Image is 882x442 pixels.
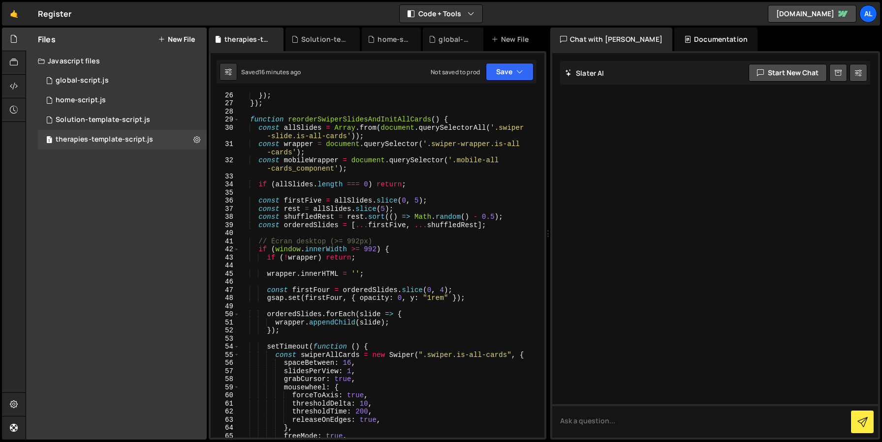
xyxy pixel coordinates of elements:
div: 65 [211,432,240,441]
div: 42 [211,245,240,254]
div: therapies-template-script.js [56,135,153,144]
button: New File [158,35,195,43]
div: 61 [211,400,240,408]
div: global-script.js [439,34,472,44]
div: 34 [211,180,240,189]
div: Chat with [PERSON_NAME] [550,28,672,51]
span: 1 [46,137,52,145]
button: Save [486,63,534,81]
div: 16 minutes ago [259,68,301,76]
div: 52 [211,326,240,335]
div: 16219/44121.js [38,110,207,130]
div: 40 [211,229,240,237]
div: 31 [211,140,240,156]
div: Solution-template-script.js [301,34,348,44]
div: 60 [211,391,240,400]
div: Register [38,8,71,20]
div: Saved [241,68,301,76]
div: 16219/43700.js [38,90,207,110]
div: 41 [211,237,240,246]
div: 57 [211,367,240,376]
div: 35 [211,189,240,197]
div: 26 [211,91,240,100]
a: Al [859,5,877,23]
div: 54 [211,343,240,351]
button: Code + Tools [400,5,482,23]
div: 51 [211,319,240,327]
div: global-script.js [56,76,109,85]
div: 46 [211,278,240,286]
div: 47 [211,286,240,295]
div: home-script.js [378,34,409,44]
div: 27 [211,99,240,108]
div: 16219/46881.js [38,130,207,149]
div: 33 [211,173,240,181]
div: 38 [211,213,240,221]
div: 45 [211,270,240,278]
div: 29 [211,116,240,124]
div: 36 [211,197,240,205]
div: 59 [211,383,240,392]
div: Javascript files [26,51,207,71]
div: Documentation [674,28,757,51]
h2: Slater AI [565,68,604,78]
div: 16219/43678.js [38,71,207,90]
button: Start new chat [749,64,827,82]
div: 62 [211,408,240,416]
div: 30 [211,124,240,140]
div: 43 [211,254,240,262]
a: 🤙 [2,2,26,26]
div: 64 [211,424,240,432]
div: 49 [211,302,240,311]
div: therapies-template-script.js [224,34,271,44]
div: 63 [211,416,240,424]
div: 32 [211,156,240,173]
div: 56 [211,359,240,367]
div: 53 [211,335,240,343]
div: 48 [211,294,240,302]
div: New File [491,34,533,44]
div: Not saved to prod [431,68,480,76]
a: [DOMAIN_NAME] [768,5,856,23]
div: 44 [211,262,240,270]
div: 55 [211,351,240,359]
div: home-script.js [56,96,106,105]
div: Solution-template-script.js [56,116,150,124]
div: 37 [211,205,240,213]
div: 28 [211,108,240,116]
div: 58 [211,375,240,383]
div: 39 [211,221,240,230]
h2: Files [38,34,56,45]
div: 50 [211,310,240,319]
